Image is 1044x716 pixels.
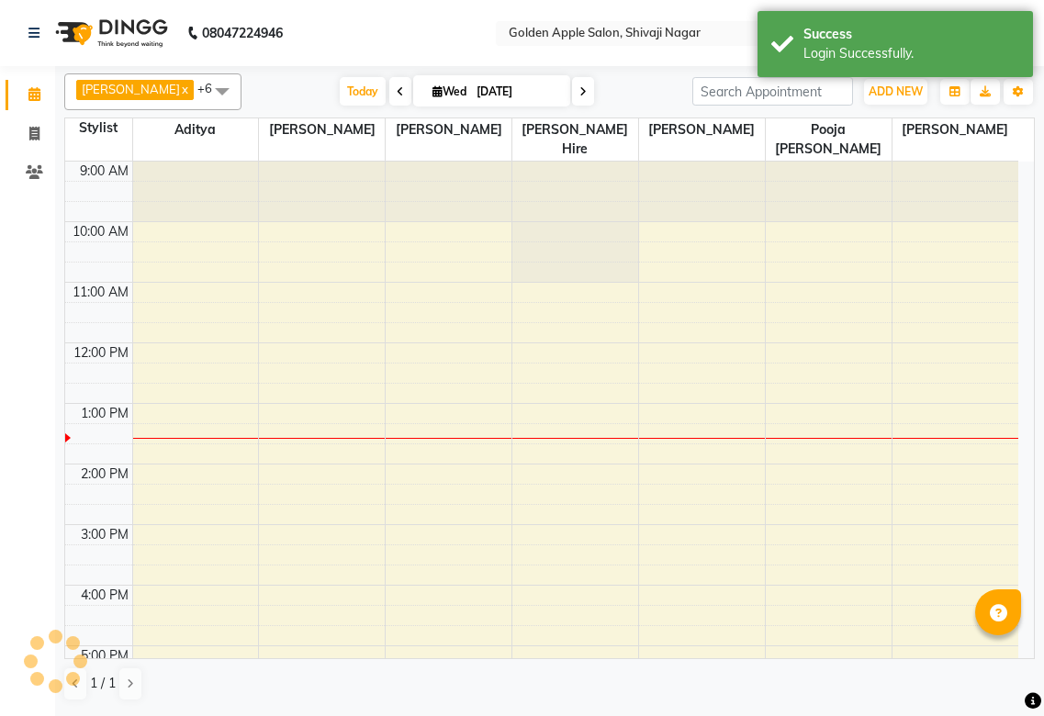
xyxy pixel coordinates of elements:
[386,118,511,141] span: [PERSON_NAME]
[197,81,226,95] span: +6
[47,7,173,59] img: logo
[65,118,132,138] div: Stylist
[180,82,188,96] a: x
[471,78,563,106] input: 2025-09-03
[340,77,386,106] span: Today
[76,162,132,181] div: 9:00 AM
[82,82,180,96] span: [PERSON_NAME]
[202,7,283,59] b: 08047224946
[70,343,132,363] div: 12:00 PM
[90,674,116,693] span: 1 / 1
[639,118,765,141] span: [PERSON_NAME]
[892,118,1018,141] span: [PERSON_NAME]
[803,44,1019,63] div: Login Successfully.
[77,525,132,544] div: 3:00 PM
[428,84,471,98] span: Wed
[512,118,638,161] span: [PERSON_NAME] Hire
[77,586,132,605] div: 4:00 PM
[69,283,132,302] div: 11:00 AM
[803,25,1019,44] div: Success
[869,84,923,98] span: ADD NEW
[69,222,132,241] div: 10:00 AM
[692,77,853,106] input: Search Appointment
[259,118,385,141] span: [PERSON_NAME]
[77,464,132,484] div: 2:00 PM
[133,118,259,141] span: Aditya
[864,79,927,105] button: ADD NEW
[77,404,132,423] div: 1:00 PM
[77,646,132,666] div: 5:00 PM
[766,118,892,161] span: pooja [PERSON_NAME]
